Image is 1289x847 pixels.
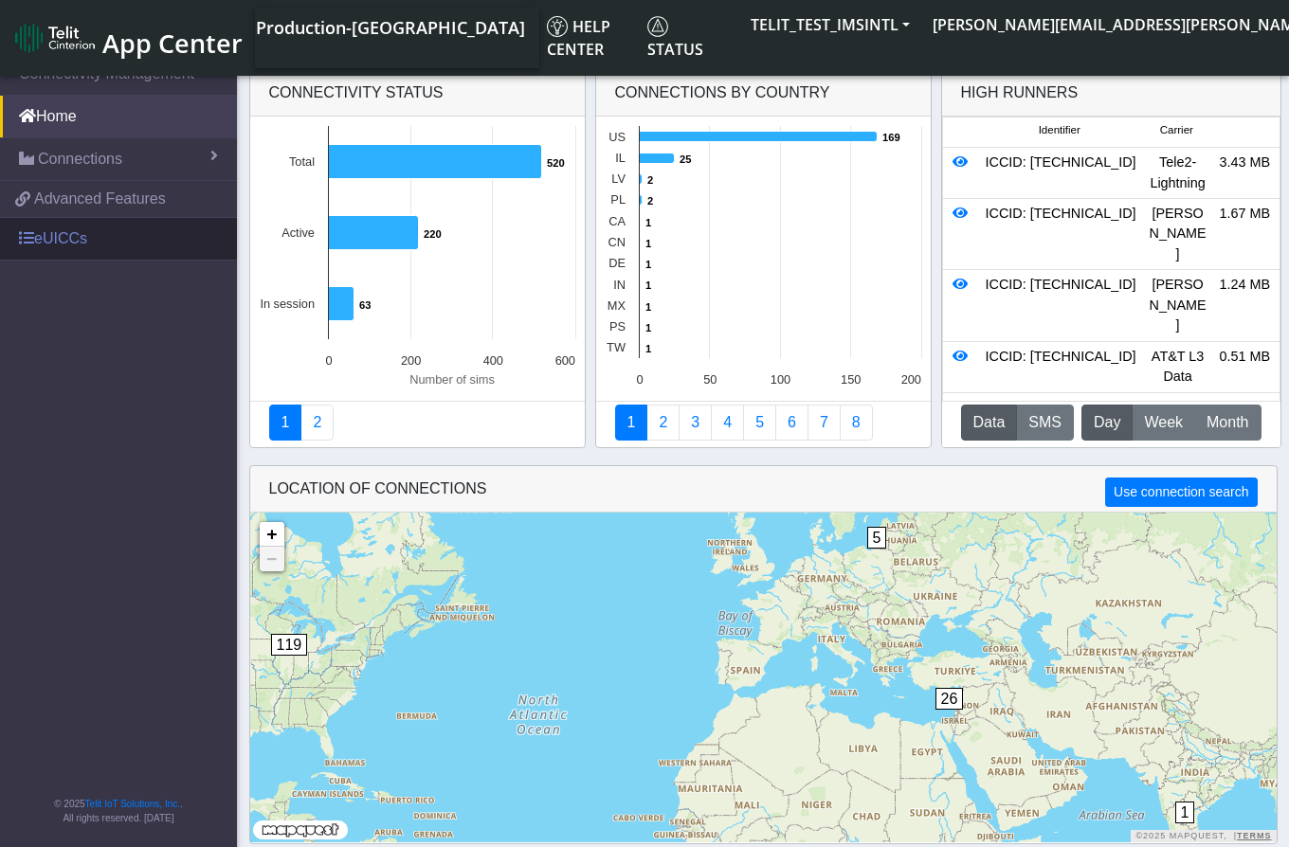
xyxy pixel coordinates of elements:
text: CA [608,214,626,228]
text: 1 [645,238,651,249]
span: Production-[GEOGRAPHIC_DATA] [256,16,525,39]
text: LV [611,171,626,186]
text: 1 [645,322,651,333]
text: DE [608,256,626,270]
text: 0 [325,353,332,368]
a: Carrier [646,405,680,441]
span: Identifier [1039,122,1080,138]
a: Your current platform instance [255,8,524,45]
text: PS [608,319,625,333]
div: Connections By Country [596,70,931,117]
text: 2 [647,195,653,207]
button: SMS [1016,405,1074,441]
a: Zoom out [260,547,284,571]
text: 200 [400,353,420,368]
text: 2 [647,174,653,186]
img: knowledge.svg [547,16,568,37]
a: Not Connected for 30 days [840,405,873,441]
a: Connections By Country [615,405,648,441]
text: Active [281,225,315,240]
a: 14 Days Trend [775,405,808,441]
div: ICCID: [TECHNICAL_ID] [977,397,1145,418]
a: Connections By Carrier [711,405,744,441]
div: 0.51 MB [1211,347,1279,387]
button: Week [1132,405,1195,441]
span: Carrier [1160,122,1193,138]
text: 0 [636,372,643,387]
span: Status [647,16,703,60]
text: Total [288,154,314,169]
a: Deployment status [300,405,334,441]
text: 1 [645,301,651,313]
a: App Center [15,18,240,59]
nav: Summary paging [615,405,912,441]
span: Help center [547,16,610,60]
a: Telit IoT Solutions, Inc. [85,799,180,809]
text: CN [608,235,625,249]
img: logo-telit-cinterion-gw-new.png [15,23,95,53]
button: Day [1081,405,1133,441]
text: 50 [703,372,717,387]
text: IN [613,278,626,292]
span: 26 [935,688,964,710]
div: AT&T [1144,397,1211,418]
div: 1.67 MB [1211,204,1279,265]
div: [PERSON_NAME] [1144,204,1211,265]
text: US [608,130,626,144]
img: status.svg [647,16,668,37]
text: PL [610,192,626,207]
span: 119 [271,634,308,656]
text: 200 [900,372,920,387]
text: Number of sims [409,372,495,387]
span: Advanced Features [34,188,166,210]
a: Connectivity status [269,405,302,441]
span: App Center [102,26,243,61]
a: Zero Session [808,405,841,441]
div: ICCID: [TECHNICAL_ID] [977,275,1145,336]
a: Usage by Carrier [743,405,776,441]
text: 400 [482,353,502,368]
text: 100 [770,372,790,387]
span: 1 [1175,802,1195,823]
div: ICCID: [TECHNICAL_ID] [977,347,1145,387]
text: MX [607,298,626,313]
div: AT&T L3 Data [1144,347,1211,387]
div: ICCID: [TECHNICAL_ID] [977,204,1145,265]
div: ICCID: [TECHNICAL_ID] [977,153,1145,193]
text: 1 [645,259,651,270]
div: 1.24 MB [1211,275,1279,336]
div: Tele2-Lightning [1144,153,1211,193]
span: 5 [867,527,887,549]
text: 150 [841,372,861,387]
text: IL [615,151,626,165]
nav: Summary paging [269,405,566,441]
button: Use connection search [1105,478,1257,507]
a: Status [640,8,739,68]
text: 1 [645,279,651,291]
text: 600 [554,353,574,368]
button: Month [1194,405,1261,441]
div: 0.24 MB [1211,397,1279,418]
span: Day [1094,411,1120,434]
text: TW [607,340,626,354]
button: TELIT_TEST_IMSINTL [739,8,921,42]
div: [PERSON_NAME] [1144,275,1211,336]
span: Month [1207,411,1248,434]
text: 63 [359,299,371,311]
div: High Runners [961,81,1079,104]
div: ©2025 MapQuest, | [1131,830,1276,842]
text: 220 [424,228,442,240]
span: Week [1144,411,1183,434]
div: LOCATION OF CONNECTIONS [250,466,1277,513]
a: Zoom in [260,522,284,547]
div: Connectivity status [250,70,585,117]
text: In session [260,297,315,311]
text: 1 [645,217,651,228]
a: Terms [1237,831,1272,840]
text: 520 [547,157,565,169]
text: 1 [645,343,651,354]
span: Connections [38,148,122,171]
a: Help center [539,8,640,68]
button: Data [961,405,1018,441]
text: 169 [882,132,900,143]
